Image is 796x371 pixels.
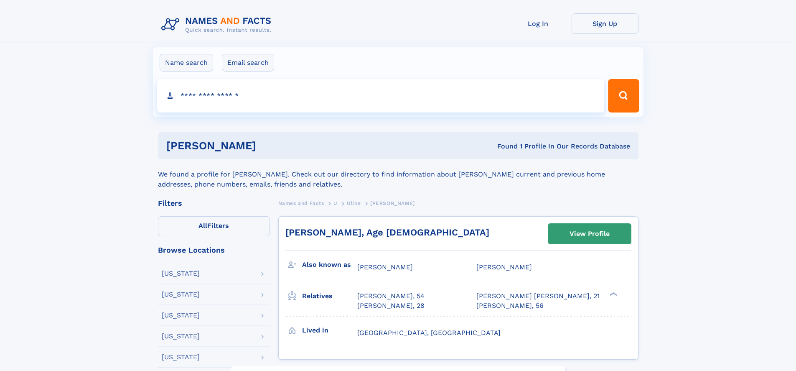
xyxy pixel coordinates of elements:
div: ❯ [608,292,618,297]
a: [PERSON_NAME], 54 [357,292,425,301]
div: [US_STATE] [162,354,200,361]
h1: [PERSON_NAME] [166,141,377,151]
div: [US_STATE] [162,270,200,277]
a: [PERSON_NAME], 28 [357,301,425,310]
a: Uline [347,198,361,208]
h3: Also known as [302,258,357,272]
label: Name search [160,54,213,72]
span: U [333,200,338,206]
div: Browse Locations [158,246,270,254]
h3: Lived in [302,323,357,338]
a: [PERSON_NAME], 56 [476,301,544,310]
div: [US_STATE] [162,291,200,298]
div: We found a profile for [PERSON_NAME]. Check out our directory to find information about [PERSON_N... [158,159,638,189]
span: All [198,222,207,230]
span: [PERSON_NAME] [357,263,413,271]
a: Sign Up [572,13,638,34]
div: [US_STATE] [162,333,200,340]
div: [US_STATE] [162,312,200,319]
img: Logo Names and Facts [158,13,278,36]
span: [GEOGRAPHIC_DATA], [GEOGRAPHIC_DATA] [357,329,501,337]
button: Search Button [608,79,639,113]
a: U [333,198,338,208]
span: Uline [347,200,361,206]
input: search input [157,79,605,113]
div: Found 1 Profile In Our Records Database [376,142,630,151]
label: Email search [222,54,274,72]
a: [PERSON_NAME], Age [DEMOGRAPHIC_DATA] [285,227,489,238]
span: [PERSON_NAME] [370,200,415,206]
div: View Profile [570,224,610,243]
a: Log In [505,13,572,34]
a: [PERSON_NAME] [PERSON_NAME], 21 [476,292,600,301]
label: Filters [158,216,270,236]
span: [PERSON_NAME] [476,263,532,271]
a: Names and Facts [278,198,324,208]
a: View Profile [548,224,631,244]
div: Filters [158,200,270,207]
h3: Relatives [302,289,357,303]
